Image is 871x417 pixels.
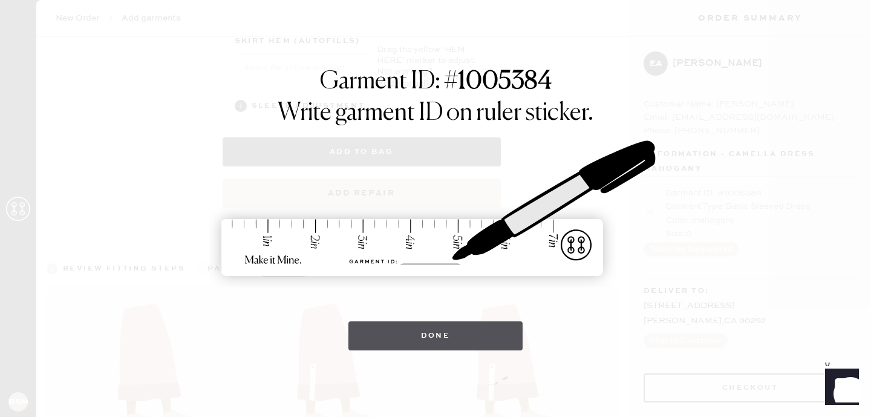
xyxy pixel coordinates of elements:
button: Done [348,321,523,350]
img: ruler-sticker-sharpie.svg [209,110,662,309]
iframe: Front Chat [814,363,866,415]
h1: Write garment ID on ruler sticker. [278,99,593,128]
h1: Garment ID: # [320,67,552,99]
strong: 1005384 [458,70,552,94]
